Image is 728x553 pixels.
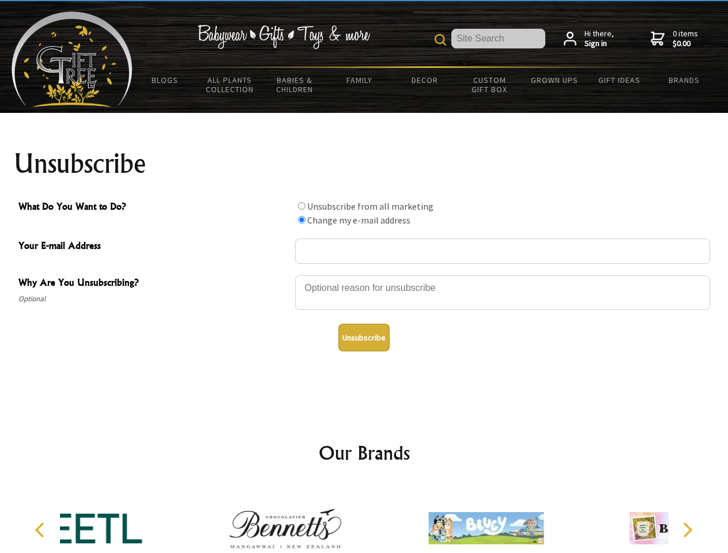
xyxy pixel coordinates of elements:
[12,12,133,107] img: Babyware - Gifts - Toys and more...
[673,39,698,49] strong: $0.00
[29,517,54,543] button: Previous
[197,25,370,49] img: Babywear - Gifts - Toys & more
[14,150,715,177] h1: Unsubscribe
[18,292,289,306] span: Optional
[262,68,327,101] a: Babies & Children
[133,68,198,92] a: BLOGS
[435,34,446,46] img: product search
[392,68,457,92] a: Decor
[451,29,545,48] input: Site Search
[673,28,698,49] span: 0 items
[584,39,614,49] strong: Sign in
[652,68,717,92] a: Brands
[18,199,289,216] span: What Do You Want to Do?
[587,68,652,92] a: Gift Ideas
[327,68,393,92] a: Family
[198,68,263,101] a: All Plants Collection
[584,29,614,49] span: Hi there,
[295,275,710,310] textarea: Why Are You Unsubscribing?
[674,517,700,543] button: Next
[18,238,289,255] span: Your E-mail Address
[307,214,410,226] label: Change my e-mail address
[564,29,614,49] a: Hi there,Sign in
[295,238,710,264] input: Your E-mail Address
[338,324,390,351] button: Unsubscribe
[651,29,698,49] a: 0 items$0.00
[298,202,305,210] input: What Do You Want to Do?
[298,216,305,224] input: What Do You Want to Do?
[522,68,587,92] a: Grown Ups
[307,200,433,212] label: Unsubscribe from all marketing
[23,439,706,467] h2: Our Brands
[457,68,522,101] a: Custom Gift Box
[18,275,289,292] span: Why Are You Unsubscribing?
